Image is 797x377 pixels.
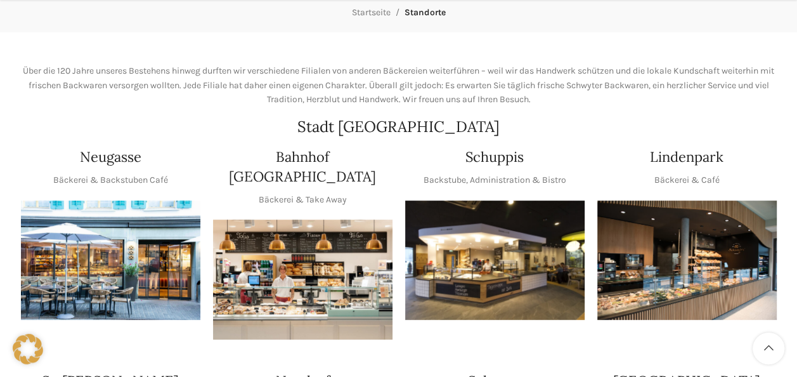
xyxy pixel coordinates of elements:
[753,333,784,364] a: Scroll to top button
[21,64,777,107] p: Über die 120 Jahre unseres Bestehens hinweg durften wir verschiedene Filialen von anderen Bäckere...
[654,173,720,187] p: Bäckerei & Café
[213,147,392,187] h4: Bahnhof [GEOGRAPHIC_DATA]
[53,173,168,187] p: Bäckerei & Backstuben Café
[259,193,347,207] p: Bäckerei & Take Away
[213,220,392,340] img: Bahnhof St. Gallen
[650,147,723,167] h4: Lindenpark
[405,201,585,321] img: 150130-Schwyter-013
[597,201,777,321] img: 017-e1571925257345
[424,173,566,187] p: Backstube, Administration & Bistro
[405,7,446,18] span: Standorte
[21,201,200,321] img: Neugasse
[465,147,524,167] h4: Schuppis
[21,201,200,321] div: 1 / 1
[352,7,391,18] a: Startseite
[213,220,392,340] div: 1 / 1
[597,201,777,321] div: 1 / 1
[80,147,141,167] h4: Neugasse
[405,201,585,321] div: 1 / 1
[21,119,777,135] h2: Stadt [GEOGRAPHIC_DATA]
